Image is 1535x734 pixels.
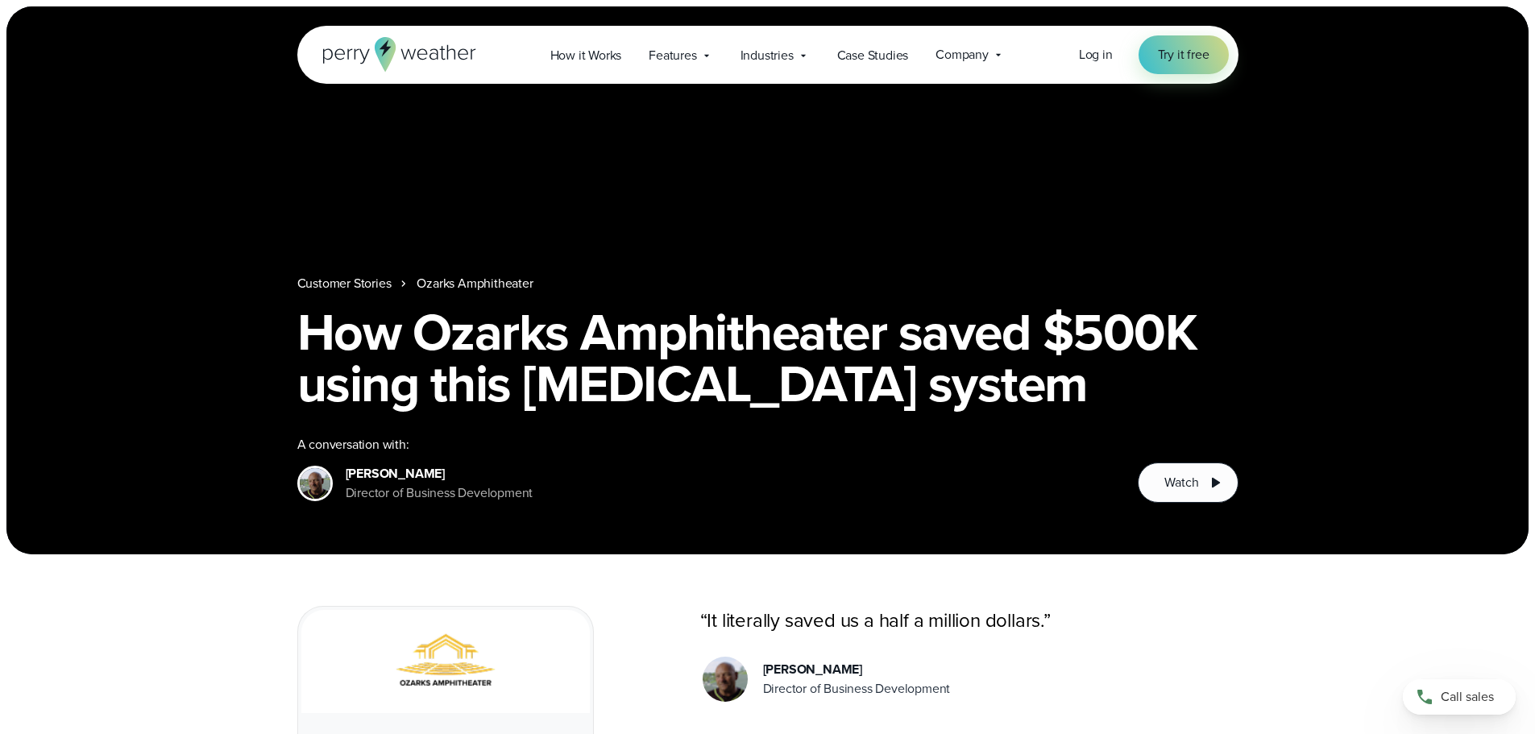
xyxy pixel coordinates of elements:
a: Case Studies [824,39,923,72]
img: Tom Abbot - Ozarks Amphitheater [703,657,748,702]
a: Customer Stories [297,274,392,293]
div: Director of Business Development [346,483,533,503]
p: “It literally saved us a half a million dollars.” [700,606,1238,635]
span: Features [649,46,696,65]
span: Call sales [1441,687,1494,707]
span: Case Studies [837,46,909,65]
h1: How Ozarks Amphitheater saved $500K using this [MEDICAL_DATA] system [297,306,1238,409]
a: How it Works [537,39,636,72]
div: [PERSON_NAME] [763,660,951,679]
nav: Breadcrumb [297,274,1238,293]
div: Director of Business Development [763,679,951,699]
a: Try it free [1139,35,1229,74]
a: Ozarks Amphitheater [417,274,533,293]
img: Tom Abbot - Ozarks Amphitheater [300,468,330,499]
div: A conversation with: [297,435,1113,454]
img: Ozarks Amphitehater Logo [392,629,500,694]
span: Company [936,45,989,64]
button: Watch [1138,462,1238,503]
span: Try it free [1158,45,1209,64]
span: Watch [1164,473,1198,492]
a: Log in [1079,45,1113,64]
a: Call sales [1403,679,1516,715]
div: [PERSON_NAME] [346,464,533,483]
span: How it Works [550,46,622,65]
span: Industries [741,46,794,65]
